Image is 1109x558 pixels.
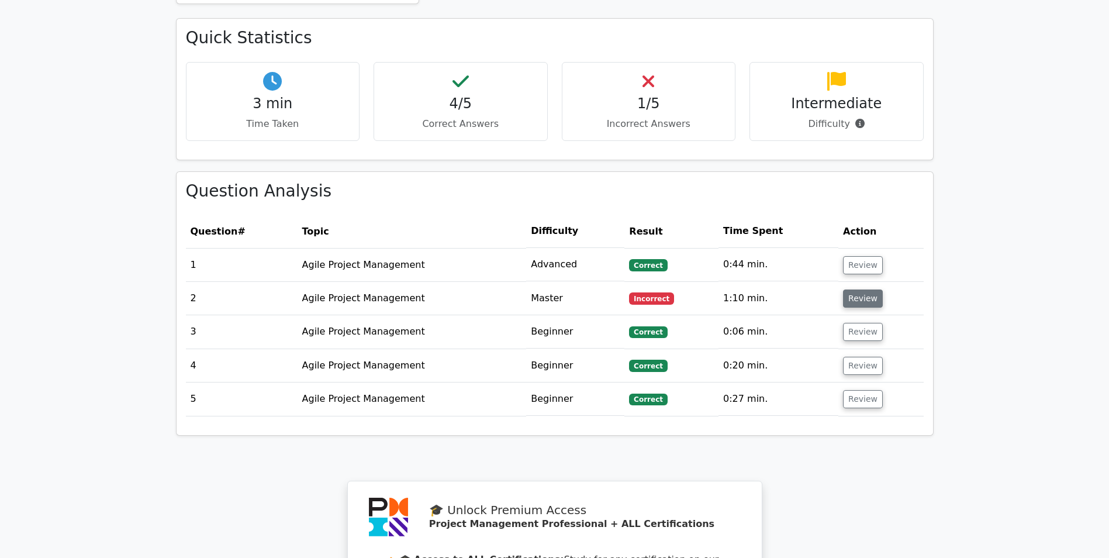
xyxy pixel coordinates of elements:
[843,256,883,274] button: Review
[624,215,718,248] th: Result
[572,117,726,131] p: Incorrect Answers
[526,282,624,315] td: Master
[718,282,838,315] td: 1:10 min.
[298,349,527,383] td: Agile Project Management
[186,248,298,281] td: 1
[718,349,838,383] td: 0:20 min.
[191,226,238,237] span: Question
[843,390,883,408] button: Review
[526,383,624,416] td: Beginner
[186,181,924,201] h3: Question Analysis
[718,315,838,349] td: 0:06 min.
[298,383,527,416] td: Agile Project Management
[384,117,538,131] p: Correct Answers
[629,360,667,371] span: Correct
[843,290,883,308] button: Review
[526,315,624,349] td: Beginner
[186,349,298,383] td: 4
[196,95,350,112] h4: 3 min
[298,248,527,281] td: Agile Project Management
[186,383,298,416] td: 5
[759,95,914,112] h4: Intermediate
[186,215,298,248] th: #
[186,282,298,315] td: 2
[298,215,527,248] th: Topic
[526,215,624,248] th: Difficulty
[759,117,914,131] p: Difficulty
[629,394,667,405] span: Correct
[718,383,838,416] td: 0:27 min.
[718,248,838,281] td: 0:44 min.
[838,215,923,248] th: Action
[298,315,527,349] td: Agile Project Management
[298,282,527,315] td: Agile Project Management
[572,95,726,112] h4: 1/5
[718,215,838,248] th: Time Spent
[186,315,298,349] td: 3
[843,357,883,375] button: Review
[629,292,674,304] span: Incorrect
[196,117,350,131] p: Time Taken
[384,95,538,112] h4: 4/5
[526,248,624,281] td: Advanced
[629,326,667,338] span: Correct
[843,323,883,341] button: Review
[526,349,624,383] td: Beginner
[629,259,667,271] span: Correct
[186,28,924,48] h3: Quick Statistics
